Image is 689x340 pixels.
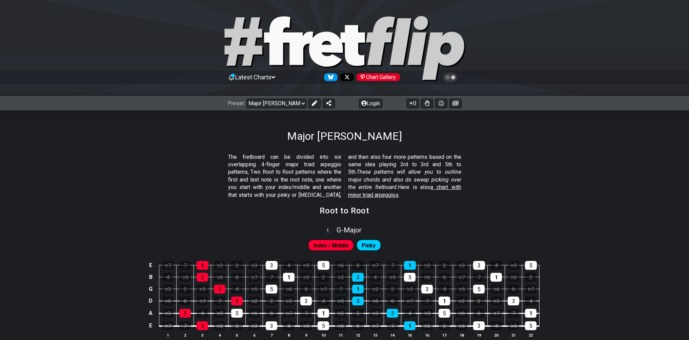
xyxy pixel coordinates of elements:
[147,319,155,332] td: E
[162,261,174,270] div: ♭7
[283,297,295,305] div: ♭3
[446,74,454,80] span: Toggle light / dark theme
[147,283,155,295] td: G
[318,297,329,305] div: 4
[280,332,298,339] th: 8
[162,309,174,318] div: ♭3
[335,297,346,305] div: ♭5
[525,321,536,330] div: 5
[349,332,367,339] th: 12
[359,99,382,108] button: Login
[313,241,349,250] span: First enable full edit mode to edit
[352,273,364,282] div: 3
[318,285,329,294] div: ♭7
[197,273,208,282] div: 5
[508,309,519,318] div: 7
[357,73,400,81] div: Chart Gallery
[525,285,536,294] div: ♭7
[283,273,295,282] div: 1
[490,273,502,282] div: 1
[246,332,263,339] th: 6
[404,261,416,270] div: 1
[318,261,329,270] div: 5
[159,332,177,339] th: 1
[354,73,400,81] a: #fretflip at Pinterest
[248,321,260,330] div: ♭3
[369,285,381,294] div: ♭2
[214,309,225,318] div: ♭5
[421,273,433,282] div: ♭6
[179,273,191,282] div: ♭5
[525,297,536,305] div: 4
[179,309,191,318] div: 3
[300,297,312,305] div: 3
[387,309,398,318] div: 3
[473,309,485,318] div: 6
[387,261,399,270] div: 7
[300,285,312,294] div: 6
[404,273,416,282] div: 5
[235,74,271,81] span: Latest Charts
[369,261,381,270] div: ♭7
[421,321,433,330] div: ♭2
[179,261,191,270] div: 7
[387,285,398,294] div: 2
[421,309,433,318] div: ♭5
[473,321,485,330] div: 3
[369,321,381,330] div: ♭7
[231,285,243,294] div: 4
[214,297,225,305] div: 7
[177,332,194,339] th: 2
[367,332,384,339] th: 13
[214,273,225,282] div: ♭6
[522,332,540,339] th: 22
[248,309,260,318] div: ♭6
[248,261,260,270] div: ♭3
[335,273,346,282] div: ♭3
[266,309,277,318] div: 6
[283,261,295,270] div: 4
[525,309,536,318] div: 1
[490,285,502,294] div: ♭6
[387,297,398,305] div: 6
[505,332,522,339] th: 21
[283,321,295,330] div: 4
[348,184,461,198] span: a chart with minor triad arpeggios
[404,321,416,330] div: 1
[449,99,462,108] button: Create image
[231,261,243,270] div: 2
[352,309,364,318] div: 2
[300,321,312,330] div: ♭5
[231,273,243,282] div: 6
[473,297,485,305] div: 2
[456,285,467,294] div: ♭5
[194,332,211,339] th: 3
[300,261,312,270] div: ♭5
[287,130,402,143] h1: Major [PERSON_NAME]
[283,285,295,294] div: ♭6
[404,309,416,318] div: 4
[147,271,155,283] td: B
[456,261,468,270] div: ♭3
[247,99,306,108] select: Preset
[352,261,364,270] div: 6
[369,273,381,282] div: 4
[348,169,461,190] em: These patterns will allow you to outline major chords and also do sweep picking over the entire f...
[197,309,208,318] div: 4
[384,332,401,339] th: 14
[179,321,191,330] div: 7
[228,332,246,339] th: 5
[470,332,488,339] th: 19
[490,297,502,305] div: ♭3
[318,321,329,330] div: 5
[421,261,433,270] div: ♭2
[369,297,381,305] div: ♭6
[439,321,450,330] div: 2
[162,273,174,282] div: 4
[323,99,335,108] button: Share Preset
[352,321,364,330] div: 6
[283,309,295,318] div: ♭7
[315,332,332,339] th: 10
[162,297,174,305] div: ♭6
[300,309,312,318] div: 7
